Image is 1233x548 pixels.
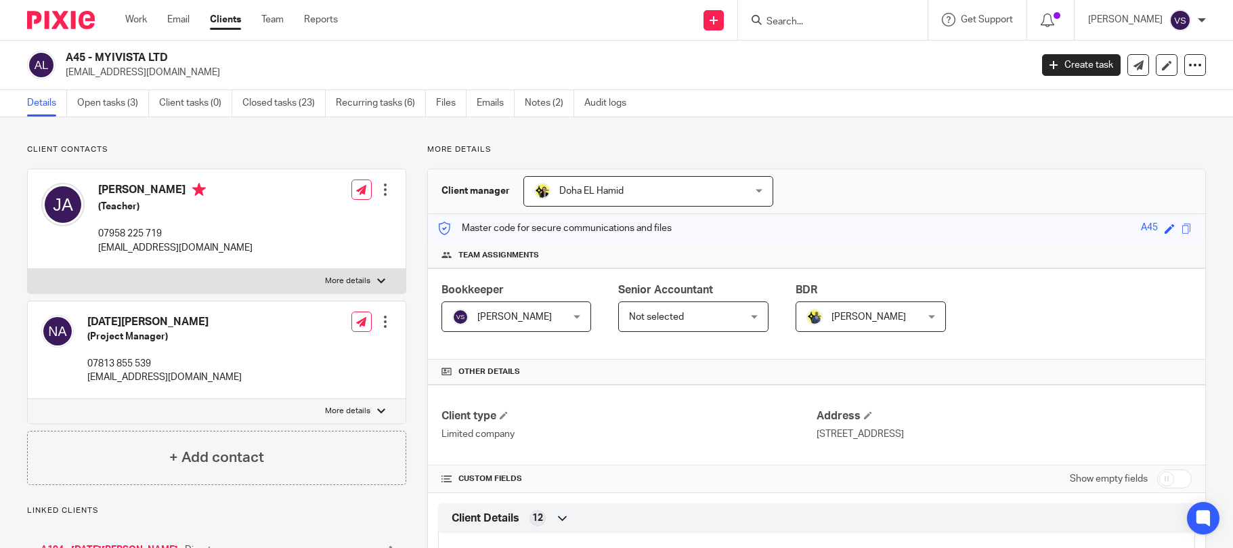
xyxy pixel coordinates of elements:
img: svg%3E [1169,9,1191,31]
a: Team [261,13,284,26]
a: Work [125,13,147,26]
h4: CUSTOM FIELDS [441,473,817,484]
p: More details [427,144,1206,155]
h5: (Project Manager) [87,330,242,343]
p: [EMAIL_ADDRESS][DOMAIN_NAME] [66,66,1022,79]
a: Closed tasks (23) [242,90,326,117]
h4: Client type [441,409,817,423]
label: Show empty fields [1070,472,1148,486]
span: Bookkeeper [441,284,504,295]
a: Create task [1042,54,1121,76]
img: Dennis-Starbridge.jpg [806,309,823,325]
p: 07958 225 719 [98,227,253,240]
h4: + Add contact [169,447,264,468]
p: More details [325,406,370,417]
a: Email [167,13,190,26]
p: [STREET_ADDRESS] [817,427,1192,441]
p: Client contacts [27,144,406,155]
span: [PERSON_NAME] [831,312,906,322]
p: [PERSON_NAME] [1088,13,1163,26]
a: Reports [304,13,338,26]
a: Audit logs [584,90,636,117]
a: Client tasks (0) [159,90,232,117]
span: Get Support [961,15,1013,24]
h4: [DATE][PERSON_NAME] [87,315,242,329]
span: Client Details [452,511,519,526]
div: A45 [1141,221,1158,236]
a: Clients [210,13,241,26]
h3: Client manager [441,184,510,198]
p: More details [325,276,370,287]
a: Details [27,90,67,117]
p: 07813 855 539 [87,357,242,371]
span: Other details [458,366,520,377]
h2: A45 - MYIVISTA LTD [66,51,831,65]
a: Notes (2) [525,90,574,117]
span: Senior Accountant [618,284,713,295]
a: Emails [477,90,515,117]
span: Doha EL Hamid [559,186,624,196]
a: Files [436,90,467,117]
span: Team assignments [458,250,539,261]
img: svg%3E [452,309,469,325]
input: Search [765,16,887,28]
span: [PERSON_NAME] [477,312,552,322]
h4: Address [817,409,1192,423]
p: [EMAIL_ADDRESS][DOMAIN_NAME] [98,241,253,255]
p: Linked clients [27,505,406,516]
a: Recurring tasks (6) [336,90,426,117]
img: svg%3E [41,183,85,226]
img: svg%3E [41,315,74,347]
p: [EMAIL_ADDRESS][DOMAIN_NAME] [87,371,242,384]
span: Not selected [629,312,684,322]
h5: (Teacher) [98,200,253,213]
img: svg%3E [27,51,56,79]
img: Doha-Starbridge.jpg [534,183,550,199]
i: Primary [192,183,206,196]
span: 12 [532,511,543,525]
p: Master code for secure communications and files [438,222,672,235]
span: BDR [796,284,817,295]
a: Open tasks (3) [77,90,149,117]
h4: [PERSON_NAME] [98,183,253,200]
img: Pixie [27,11,95,29]
p: Limited company [441,427,817,441]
